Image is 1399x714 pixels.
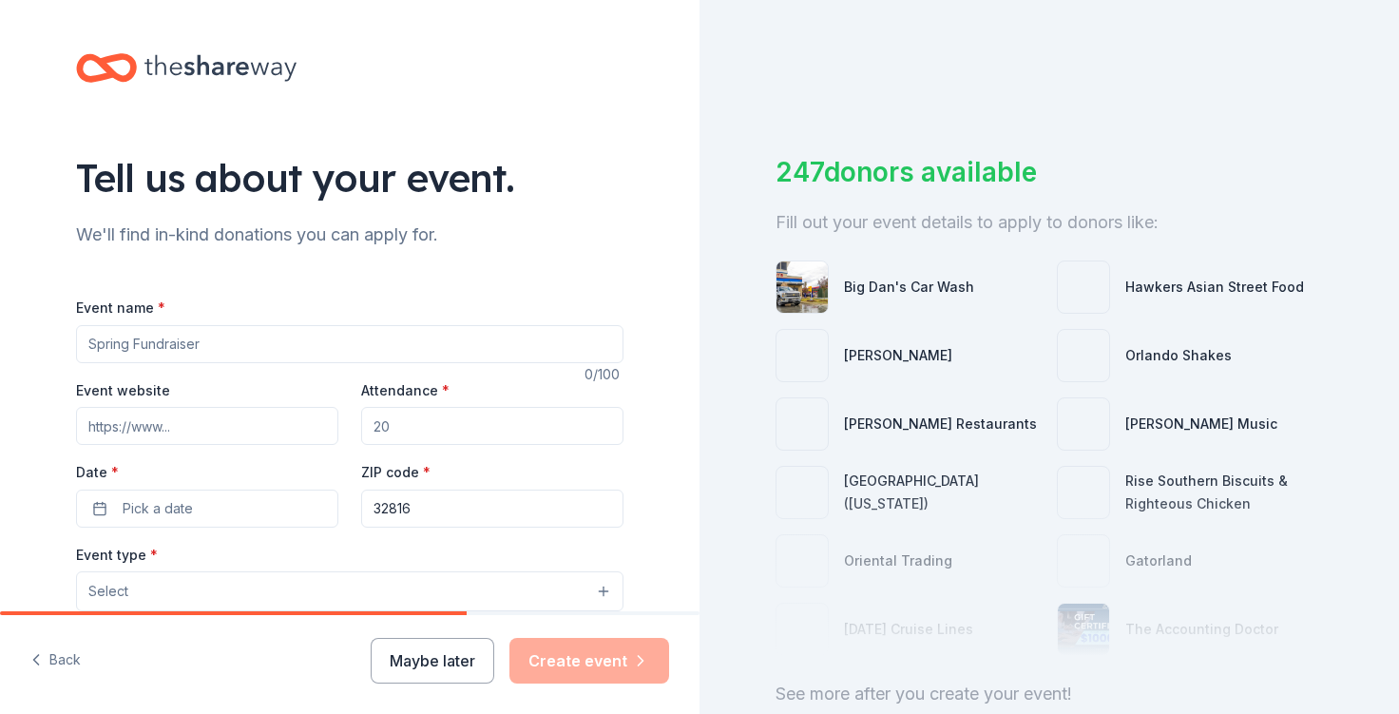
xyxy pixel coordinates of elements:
input: 20 [361,407,623,445]
div: 247 donors available [776,152,1323,192]
button: Pick a date [76,490,338,528]
div: See more after you create your event! [776,679,1323,709]
label: Event website [76,381,170,400]
img: photo for Orlando Shakes [1058,330,1109,381]
input: https://www... [76,407,338,445]
div: [PERSON_NAME] Restaurants [844,413,1037,435]
div: Fill out your event details to apply to donors like: [776,207,1323,238]
div: 0 /100 [585,363,623,386]
input: Spring Fundraiser [76,325,623,363]
button: Back [30,641,81,681]
div: Tell us about your event. [76,151,623,204]
div: Big Dan's Car Wash [844,276,974,299]
button: Select [76,571,623,611]
img: photo for Hawkers Asian Street Food [1058,261,1109,313]
input: 12345 (U.S. only) [361,490,623,528]
img: photo for Big Dan's Car Wash [776,261,828,313]
label: ZIP code [361,463,431,482]
span: Pick a date [123,497,193,520]
div: [PERSON_NAME] Music [1125,413,1277,435]
label: Attendance [361,381,450,400]
label: Event type [76,546,158,565]
button: Maybe later [371,638,494,684]
img: photo for Matson [776,330,828,381]
img: photo for Cameron Mitchell Restaurants [776,398,828,450]
div: [PERSON_NAME] [844,344,952,367]
span: Select [88,580,128,603]
div: Hawkers Asian Street Food [1125,276,1304,299]
img: photo for Alfred Music [1058,398,1109,450]
label: Event name [76,299,165,318]
div: Orlando Shakes [1125,344,1232,367]
label: Date [76,463,338,482]
div: We'll find in-kind donations you can apply for. [76,220,623,250]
